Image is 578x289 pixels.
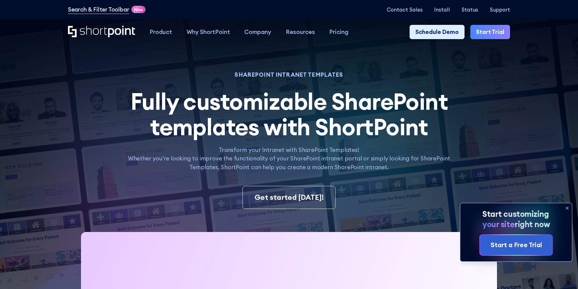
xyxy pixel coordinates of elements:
a: Schedule Demo [410,25,465,39]
a: Resources [279,25,322,39]
a: Start a Free Trial [480,235,552,255]
div: Pricing [329,28,348,36]
span: Fully customizable SharePoint templates with ShortPoint [130,87,448,141]
a: Start Trial [470,25,510,39]
div: Get started [DATE]! [255,192,324,203]
div: Resources [286,28,315,36]
h1: SHAREPOINT INTRANET TEMPLATES [120,72,458,77]
a: Search & Filter Toolbar [68,5,129,14]
a: Get started [DATE]! [242,186,335,209]
iframe: Chat Widget [548,260,578,289]
div: Start a Free Trial [491,240,542,250]
div: Product [150,28,172,36]
a: Product [142,25,179,39]
a: Support [490,7,510,12]
p: Transform your Intranet with SharePoint Templates! Whether you're looking to improve the function... [120,146,458,172]
a: Contact Sales [387,7,423,12]
a: Status [461,7,478,12]
a: Company [237,25,279,39]
div: Company [244,28,271,36]
a: Why ShortPoint [179,25,237,39]
a: Home [68,26,135,38]
div: Why ShortPoint [187,28,230,36]
a: Install [434,7,450,12]
a: Pricing [322,25,356,39]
